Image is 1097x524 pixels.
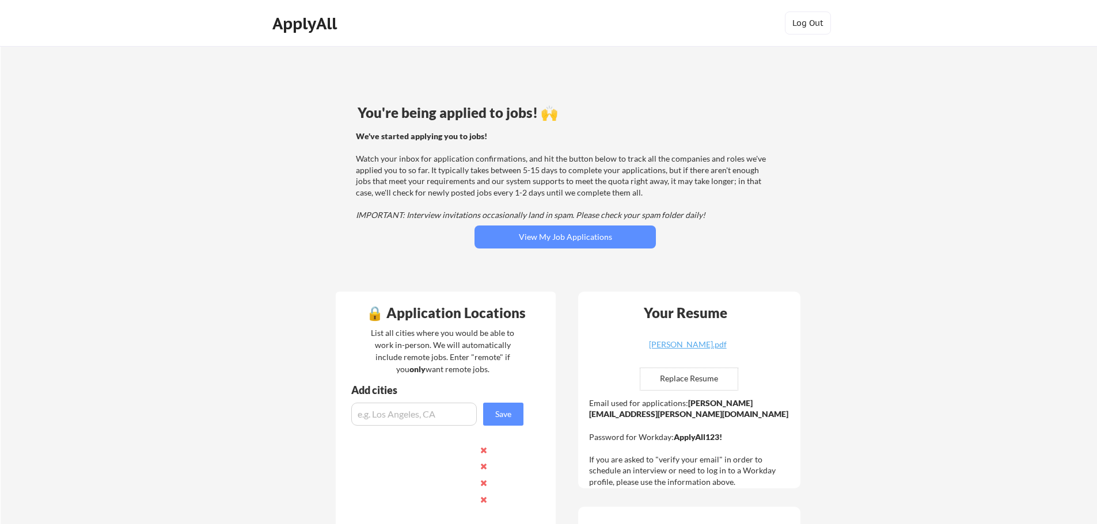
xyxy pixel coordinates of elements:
[589,397,792,488] div: Email used for applications: Password for Workday: If you are asked to "verify your email" in ord...
[351,385,526,395] div: Add cities
[339,306,553,320] div: 🔒 Application Locations
[619,341,756,349] div: [PERSON_NAME].pdf
[363,327,522,375] div: List all cities where you would be able to work in-person. We will automatically include remote j...
[628,306,742,320] div: Your Resume
[409,364,426,374] strong: only
[785,12,831,35] button: Log Out
[475,225,656,248] button: View My Job Applications
[272,14,340,33] div: ApplyAll
[351,403,477,426] input: e.g. Los Angeles, CA
[356,210,705,220] em: IMPORTANT: Interview invitations occasionally land in spam. Please check your spam folder daily!
[674,432,722,442] strong: ApplyAll123!
[589,398,788,419] strong: [PERSON_NAME][EMAIL_ADDRESS][PERSON_NAME][DOMAIN_NAME]
[358,106,773,120] div: You're being applied to jobs! 🙌
[356,131,771,221] div: Watch your inbox for application confirmations, and hit the button below to track all the compani...
[483,403,523,426] button: Save
[619,341,756,358] a: [PERSON_NAME].pdf
[356,131,487,141] strong: We've started applying you to jobs!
